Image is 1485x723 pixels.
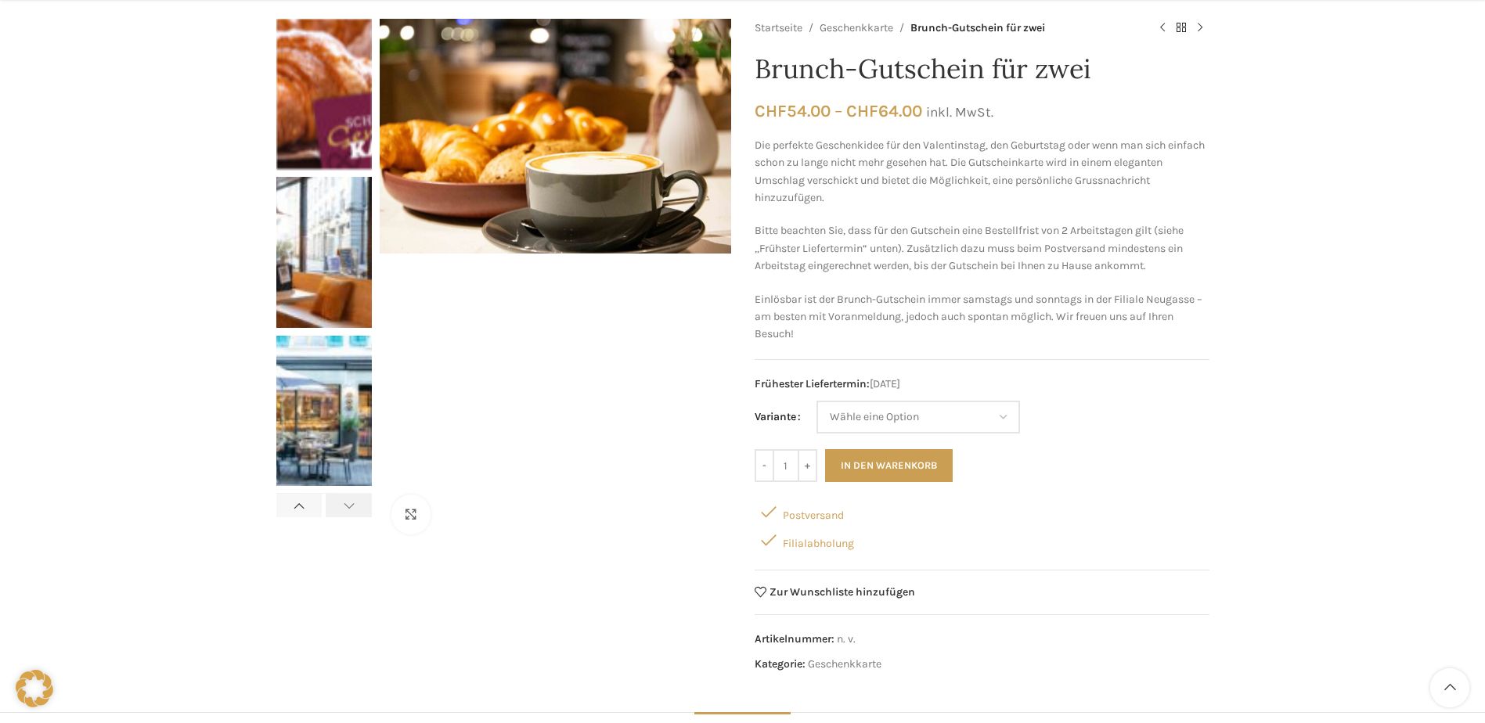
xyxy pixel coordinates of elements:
input: Produktmenge [774,449,798,482]
small: inkl. MwSt. [926,104,993,120]
a: Previous product [1153,19,1172,38]
span: Zur Wunschliste hinzufügen [770,587,915,598]
a: Scroll to top button [1430,668,1469,707]
div: 5 / 8 [276,177,372,335]
img: Brunch-Gutschein für zwei – Bild 7 [276,494,372,644]
span: Frühester Liefertermin: [755,377,870,390]
label: Variante [755,408,801,426]
a: Startseite [755,20,802,37]
div: 3 / 8 [376,19,735,254]
bdi: 54.00 [755,101,831,120]
p: Bitte beachten Sie, dass für den Gutschein eine Bestellfrist von 2 Arbeitstagen gilt (siehe „Früh... [755,222,1209,275]
span: Brunch-Gutschein für zwei [910,20,1045,37]
p: Einlösbar ist der Brunch-Gutschein immer samstags und sonntags in der Filiale Neugasse – am beste... [755,291,1209,344]
a: Geschenkkarte [808,657,881,671]
p: Die perfekte Geschenkidee für den Valentinstag, den Geburtstag oder wenn man sich einfach schon z... [755,137,1209,207]
a: Zur Wunschliste hinzufügen [755,586,916,598]
div: 6 / 8 [276,336,372,494]
div: Postversand [755,498,1209,526]
nav: Breadcrumb [755,19,1137,38]
span: Artikelnummer: [755,632,834,646]
bdi: 64.00 [846,101,922,120]
img: Brunch-Gutschein für zwei – Bild 5 [276,177,372,327]
span: CHF [755,101,787,120]
div: Next slide [326,494,372,517]
div: 7 / 8 [276,494,372,652]
h1: Brunch-Gutschein für zwei [755,53,1209,85]
span: CHF [846,101,878,120]
a: Geschenkkarte [820,20,893,37]
span: [DATE] [755,376,1209,393]
div: Filialabholung [755,526,1209,554]
span: Kategorie: [755,657,806,671]
div: 4 / 8 [276,19,372,177]
button: In den Warenkorb [825,449,953,482]
input: + [798,449,817,482]
span: – [834,101,842,120]
img: Brunch-Gutschein für zwei – Bild 4 [276,19,372,169]
input: - [755,449,774,482]
span: n. v. [837,632,856,646]
div: Previous slide [276,494,323,517]
img: Brunch-Gutschein für zwei – Bild 6 [276,336,372,486]
a: Next product [1191,19,1209,38]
